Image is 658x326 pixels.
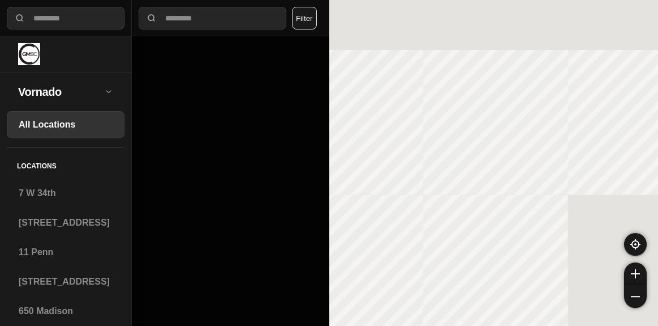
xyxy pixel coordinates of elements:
button: Filter [292,7,317,29]
img: recenter [630,239,640,249]
img: open [104,87,113,96]
img: logo [18,43,40,65]
h3: [STREET_ADDRESS] [19,275,113,289]
h3: 11 Penn [19,245,113,259]
a: All Locations [7,111,124,138]
img: zoom-in [631,269,640,278]
a: 7 W 34th [7,180,124,207]
button: zoom-in [624,263,647,285]
h3: 650 Madison [19,304,113,318]
a: [STREET_ADDRESS] [7,209,124,236]
a: 650 Madison [7,298,124,325]
h3: All Locations [19,118,113,132]
h5: Locations [7,148,124,180]
button: recenter [624,233,647,256]
button: zoom-out [624,285,647,308]
img: zoom-out [631,292,640,301]
img: search [14,12,25,24]
h3: 7 W 34th [19,187,113,200]
a: 11 Penn [7,239,124,266]
h2: Vornado [18,84,104,100]
img: search [146,12,157,24]
a: [STREET_ADDRESS] [7,268,124,295]
h3: [STREET_ADDRESS] [19,216,113,230]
